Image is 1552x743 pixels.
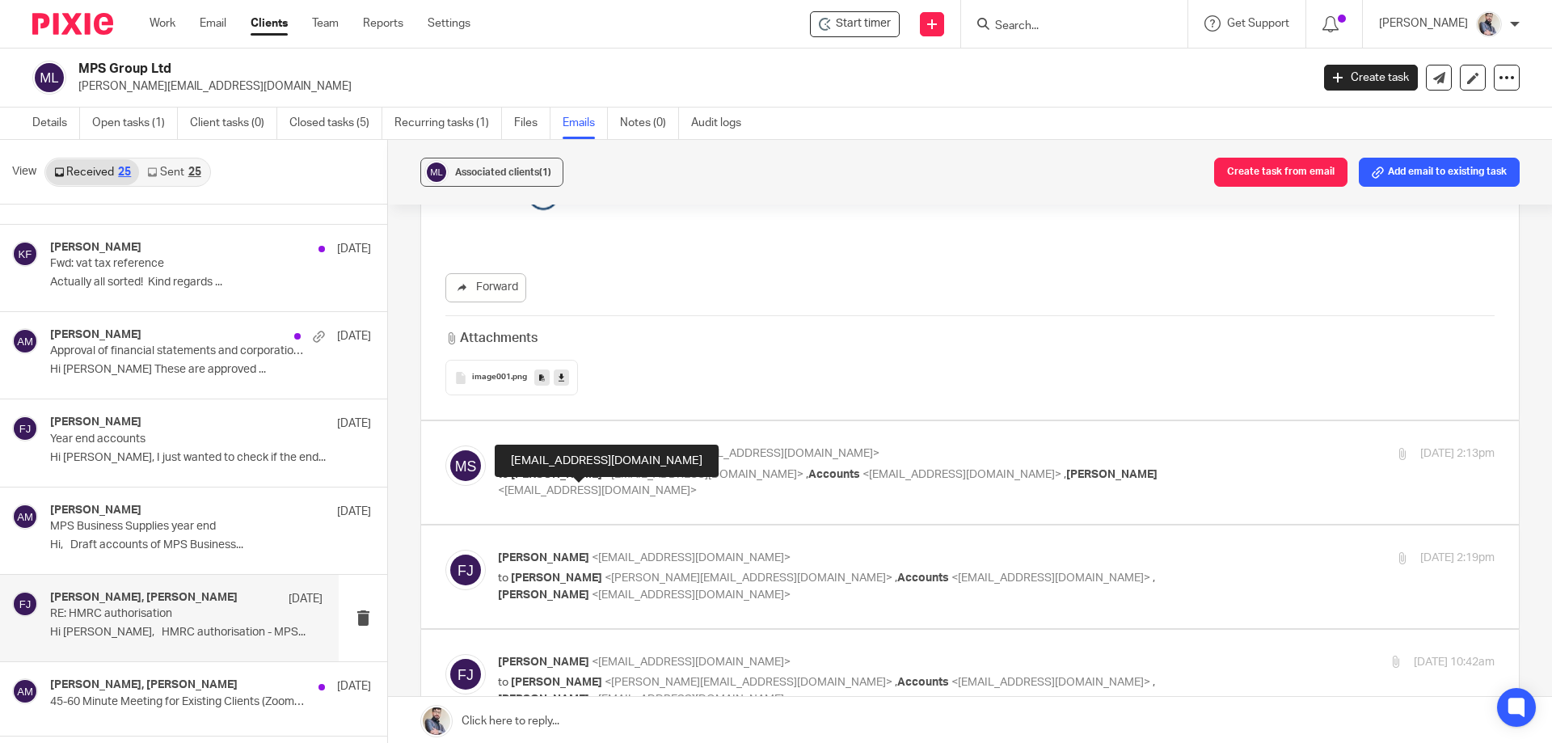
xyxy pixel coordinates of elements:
span: , [1153,572,1155,584]
a: Work [150,15,175,32]
div: 25 [118,167,131,178]
a: Notes (0) [620,108,679,139]
p: Fwd: vat tax reference [50,257,307,271]
a: Emails [563,108,608,139]
span: Accounts [897,572,949,584]
p: Approval of financial statements and corporation tax return [50,344,307,358]
p: 45-60 Minute Meeting for Existing Clients (Zoom) -- [PERSON_NAME] + [PERSON_NAME] [50,695,307,709]
span: [PERSON_NAME] [1066,469,1158,480]
p: MPS Business Supplies year end [50,520,307,534]
span: Accounts [897,677,949,688]
a: Settings [428,15,470,32]
span: <[EMAIL_ADDRESS][DOMAIN_NAME]> [592,589,791,601]
span: <[EMAIL_ADDRESS][DOMAIN_NAME]> [498,485,697,496]
a: Closed tasks (5) [289,108,382,139]
span: to [498,572,508,584]
img: svg%3E [424,160,449,184]
div: MPS Group Ltd [810,11,900,37]
p: Hi [PERSON_NAME], HMRC authorisation - MPS... [50,626,323,640]
h4: [PERSON_NAME] [50,416,141,429]
span: (1) [539,167,551,177]
span: [PERSON_NAME] [498,656,589,668]
p: Actually all sorted! Kind regards ... [50,276,371,289]
a: Clients [251,15,288,32]
p: [DATE] [337,416,371,432]
p: [DATE] 2:19pm [1420,550,1495,567]
a: Create task [1324,65,1418,91]
span: , [806,469,808,480]
p: [DATE] 10:42am [1414,654,1495,671]
span: , [895,572,897,584]
div: 25 [188,167,201,178]
span: <[EMAIL_ADDRESS][DOMAIN_NAME]> [592,656,791,668]
button: Add email to existing task [1359,158,1520,187]
span: <[PERSON_NAME][EMAIL_ADDRESS][DOMAIN_NAME]> [605,572,892,584]
span: to [498,469,508,480]
p: [DATE] [289,591,323,607]
a: Details [32,108,80,139]
img: svg%3E [445,445,486,486]
span: <[EMAIL_ADDRESS][DOMAIN_NAME]> [951,572,1150,584]
p: [PERSON_NAME] [1379,15,1468,32]
span: <[EMAIL_ADDRESS][DOMAIN_NAME]> [605,469,803,480]
img: svg%3E [12,416,38,441]
p: [PERSON_NAME][EMAIL_ADDRESS][DOMAIN_NAME] [78,78,1300,95]
span: Start timer [836,15,891,32]
span: <[PERSON_NAME][EMAIL_ADDRESS][DOMAIN_NAME]> [605,677,892,688]
span: , [895,677,897,688]
a: Files [514,108,550,139]
h3: Attachments [445,329,538,348]
button: Create task from email [1214,158,1347,187]
a: Recurring tasks (1) [394,108,502,139]
a: Reports [363,15,403,32]
a: Team [312,15,339,32]
span: , [1064,469,1066,480]
span: <[EMAIL_ADDRESS][DOMAIN_NAME]> [592,552,791,564]
p: [DATE] 2:13pm [1420,445,1495,462]
div: [EMAIL_ADDRESS][DOMAIN_NAME] [495,445,719,477]
a: Sent25 [139,159,209,185]
span: Get Support [1227,18,1289,29]
span: [PERSON_NAME] [498,552,589,564]
img: svg%3E [12,241,38,267]
span: to [498,677,508,688]
p: Hi [PERSON_NAME], I just wanted to check if the end... [50,451,371,465]
button: image001.png [445,360,578,395]
span: Accounts [808,469,860,480]
h4: [PERSON_NAME] [50,328,141,342]
img: svg%3E [445,654,486,694]
a: Client tasks (0) [190,108,277,139]
span: [PERSON_NAME] [511,572,602,584]
img: svg%3E [445,550,486,590]
img: Pixie%2002.jpg [1476,11,1502,37]
p: [DATE] [337,241,371,257]
img: svg%3E [12,328,38,354]
button: Associated clients(1) [420,158,563,187]
span: View [12,163,36,180]
span: <[EMAIL_ADDRESS][DOMAIN_NAME]> [951,677,1150,688]
span: [PERSON_NAME] [498,694,589,705]
span: [PERSON_NAME] [511,469,602,480]
a: Open tasks (1) [92,108,178,139]
span: Associated clients [455,167,551,177]
img: svg%3E [12,504,38,530]
span: <[PERSON_NAME][EMAIL_ADDRESS][DOMAIN_NAME]> [592,448,879,459]
a: Received25 [46,159,139,185]
img: svg%3E [12,591,38,617]
span: , [1153,677,1155,688]
img: svg%3E [32,61,66,95]
span: [PERSON_NAME] [511,677,602,688]
img: Pixie [32,13,113,35]
p: Hi, Draft accounts of MPS Business... [50,538,371,552]
a: Email [200,15,226,32]
h4: [PERSON_NAME], [PERSON_NAME] [50,678,238,692]
a: Forward [445,273,526,302]
span: image001 [472,373,511,382]
h2: MPS Group Ltd [78,61,1056,78]
img: svg%3E [12,678,38,704]
h4: [PERSON_NAME] [50,504,141,517]
span: <[EMAIL_ADDRESS][DOMAIN_NAME]> [862,469,1061,480]
span: [PERSON_NAME] [498,589,589,601]
span: .png [511,373,527,382]
h4: [PERSON_NAME] [50,241,141,255]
